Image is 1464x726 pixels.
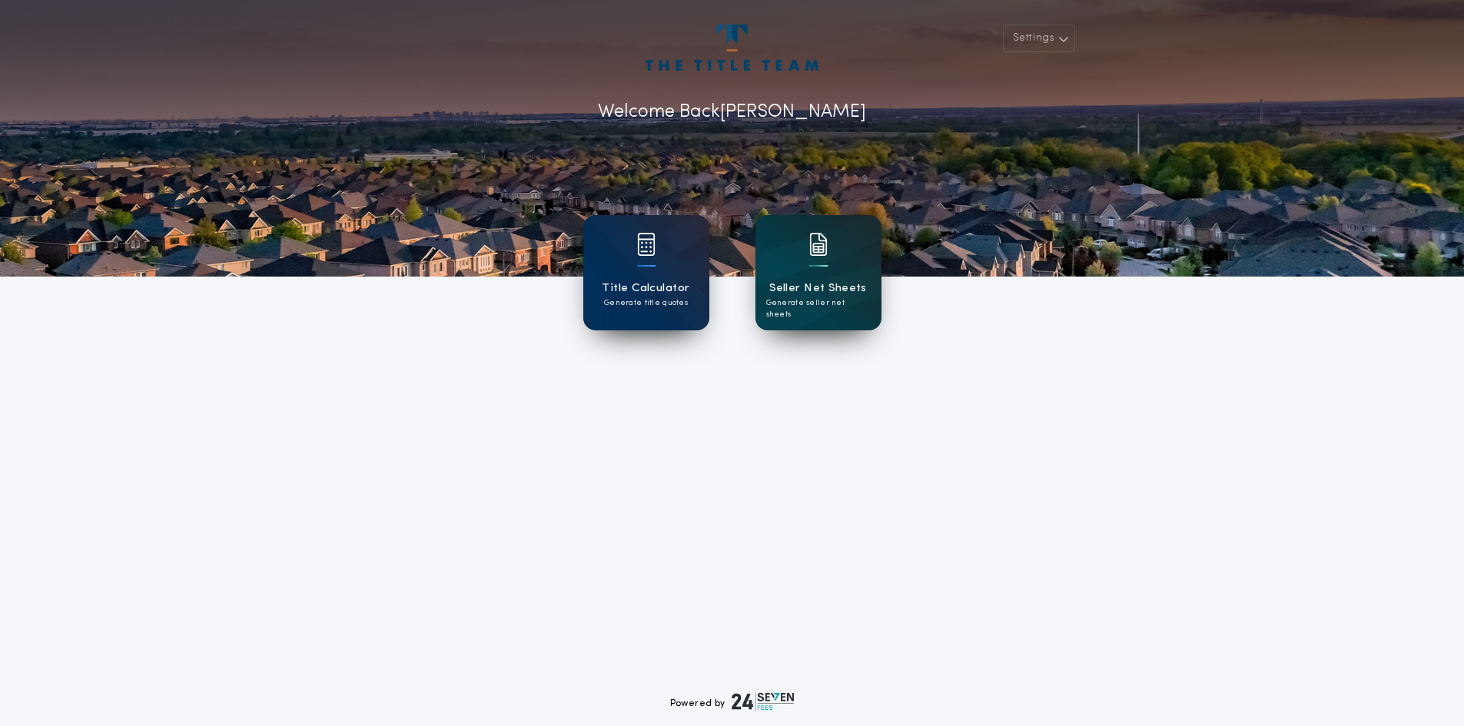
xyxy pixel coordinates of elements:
[809,233,828,256] img: card icon
[755,215,881,330] a: card iconSeller Net SheetsGenerate seller net sheets
[602,280,689,297] h1: Title Calculator
[670,692,795,711] div: Powered by
[766,297,871,320] p: Generate seller net sheets
[604,297,688,309] p: Generate title quotes
[637,233,656,256] img: card icon
[769,280,867,297] h1: Seller Net Sheets
[598,98,866,126] p: Welcome Back [PERSON_NAME]
[583,215,709,330] a: card iconTitle CalculatorGenerate title quotes
[732,692,795,711] img: logo
[1003,25,1075,52] button: Settings
[646,25,818,71] img: account-logo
